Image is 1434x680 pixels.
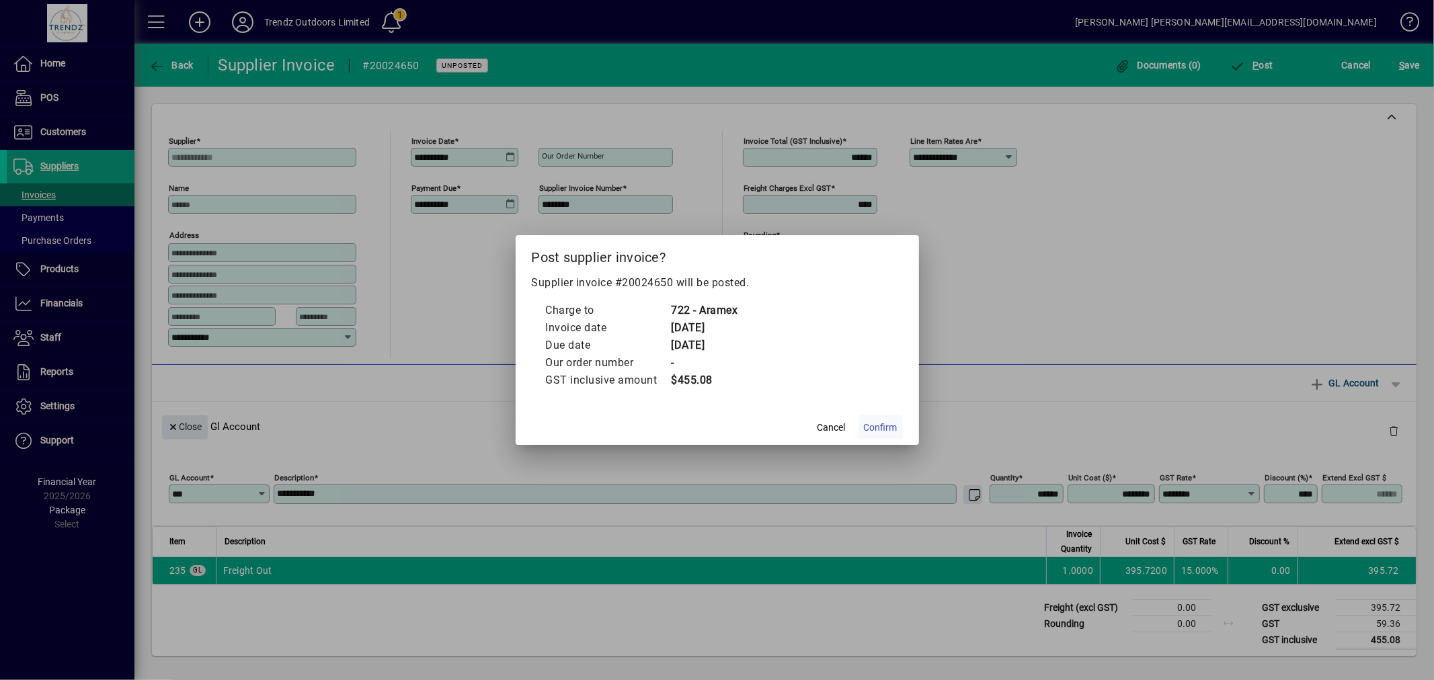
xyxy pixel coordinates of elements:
p: Supplier invoice #20024650 will be posted. [532,275,903,291]
span: Cancel [818,421,846,435]
h2: Post supplier invoice? [516,235,919,274]
button: Cancel [810,415,853,439]
td: $455.08 [671,372,738,389]
td: GST inclusive amount [545,372,671,389]
td: Due date [545,337,671,354]
td: 722 - Aramex [671,302,738,319]
td: - [671,354,738,372]
td: Charge to [545,302,671,319]
span: Confirm [864,421,898,435]
td: Invoice date [545,319,671,337]
td: Our order number [545,354,671,372]
td: [DATE] [671,337,738,354]
button: Confirm [859,415,903,439]
td: [DATE] [671,319,738,337]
